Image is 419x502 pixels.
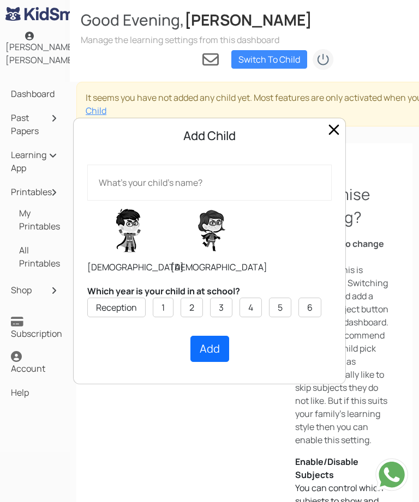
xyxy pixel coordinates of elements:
[161,301,165,314] label: 1
[87,165,332,201] input: What's your child's name?
[189,301,194,314] label: 2
[248,301,253,314] label: 4
[190,336,229,362] button: Add
[307,301,313,314] label: 6
[87,261,184,273] span: [DEMOGRAPHIC_DATA]
[96,301,137,314] label: Reception
[219,301,224,314] label: 3
[171,261,267,273] span: [DEMOGRAPHIC_DATA]
[278,301,283,314] label: 5
[82,127,337,145] h5: Add Child
[87,285,240,297] b: Which year is your child in at school?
